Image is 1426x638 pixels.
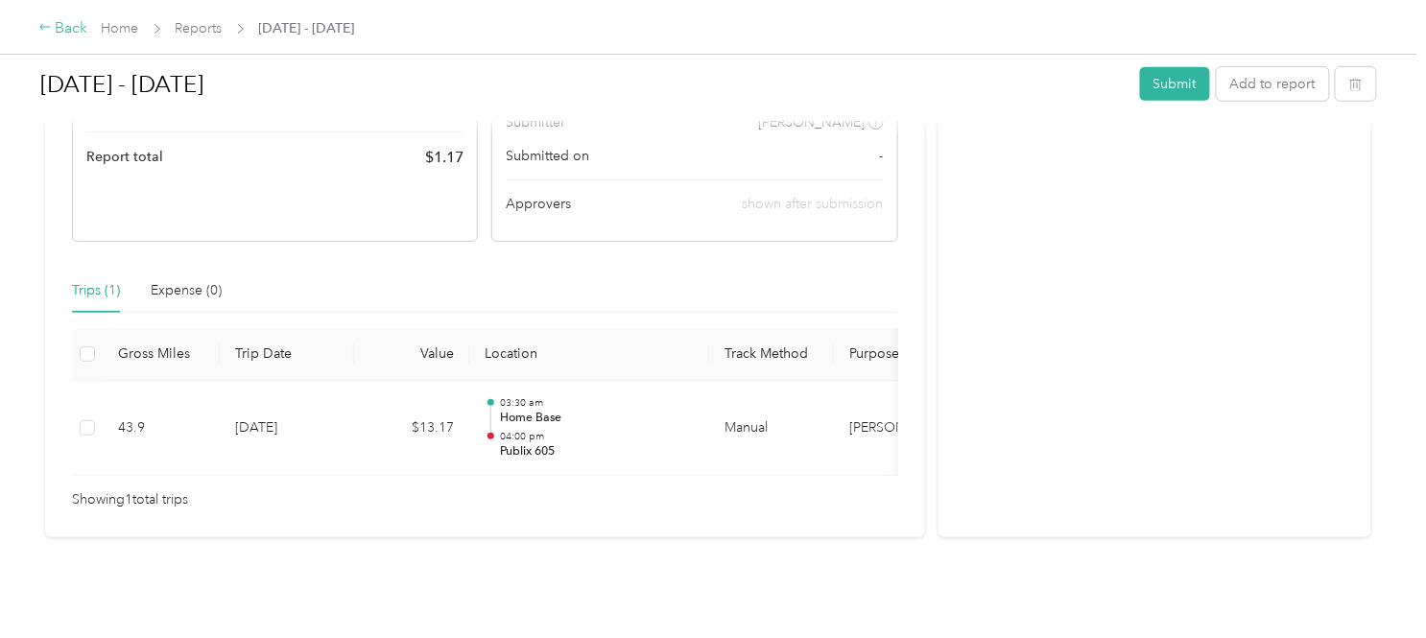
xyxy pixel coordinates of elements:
[709,381,834,477] td: Manual
[1140,67,1210,101] button: Submit
[103,381,220,477] td: 43.9
[506,194,571,214] span: Approvers
[151,280,222,301] div: Expense (0)
[506,146,589,166] span: Submitted on
[259,18,355,38] span: [DATE] - [DATE]
[500,396,694,410] p: 03:30 am
[1319,531,1426,638] iframe: Everlance-gr Chat Button Frame
[72,280,120,301] div: Trips (1)
[500,443,694,461] p: Publix 605
[425,146,463,169] span: $ 1.17
[743,196,884,212] span: shown after submission
[38,17,88,40] div: Back
[709,328,834,381] th: Track Method
[220,328,354,381] th: Trip Date
[220,381,354,477] td: [DATE]
[102,20,139,36] a: Home
[469,328,709,381] th: Location
[72,489,188,510] span: Showing 1 total trips
[40,61,1127,107] h1: Oct 1 - 15, 2025
[103,328,220,381] th: Gross Miles
[354,328,469,381] th: Value
[834,328,978,381] th: Purpose
[86,147,163,167] span: Report total
[354,381,469,477] td: $13.17
[176,20,223,36] a: Reports
[880,146,884,166] span: -
[500,430,694,443] p: 04:00 pm
[1217,67,1329,101] button: Add to report
[500,410,694,427] p: Home Base
[834,381,978,477] td: Acosta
